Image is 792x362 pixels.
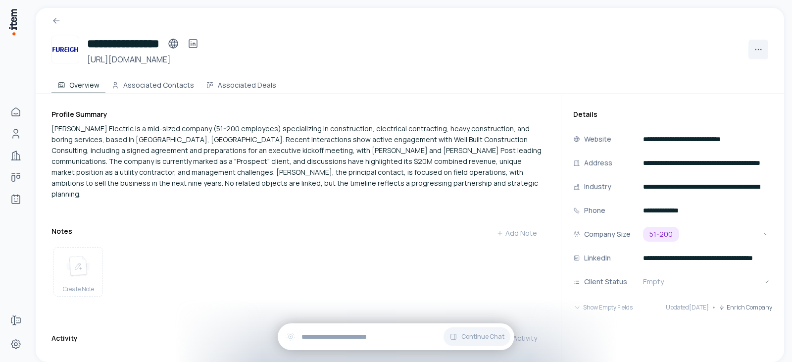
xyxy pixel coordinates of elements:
a: Contacts [6,124,26,144]
img: Item Brain Logo [8,8,18,36]
span: Updated [DATE] [666,304,709,311]
button: Enrich Company [719,298,772,317]
button: Show Empty Fields [573,298,633,317]
p: LinkedIn [584,253,611,263]
p: Address [584,157,612,168]
button: Continue Chat [444,327,510,346]
p: Client Status [584,276,627,287]
a: Home [6,102,26,122]
button: Associated Contacts [105,73,200,93]
button: Add Note [489,223,545,243]
a: Forms [6,310,26,330]
span: Continue Chat [461,333,504,341]
h3: Activity [51,333,78,343]
img: create note [66,256,90,277]
h3: [URL][DOMAIN_NAME] [87,53,203,65]
p: Website [584,134,611,145]
button: Associated Deals [200,73,282,93]
button: More actions [748,40,768,59]
img: Fureigh Electric [51,36,79,63]
button: create noteCreate Note [53,247,103,297]
a: Companies [6,146,26,165]
button: Overview [51,73,105,93]
a: deals [6,167,26,187]
button: Add Activity [490,328,545,348]
h3: Notes [51,226,72,236]
span: Create Note [63,285,94,293]
p: Phone [584,205,605,216]
a: Agents [6,189,26,209]
div: Continue Chat [278,323,514,350]
div: Add Note [496,228,537,238]
p: Company Size [584,229,631,240]
h3: Details [573,109,772,119]
h3: Profile Summary [51,109,545,119]
div: [PERSON_NAME] Electric is a mid-sized company (51-200 employees) specializing in construction, el... [51,123,545,200]
p: Industry [584,181,611,192]
a: Settings [6,334,26,354]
